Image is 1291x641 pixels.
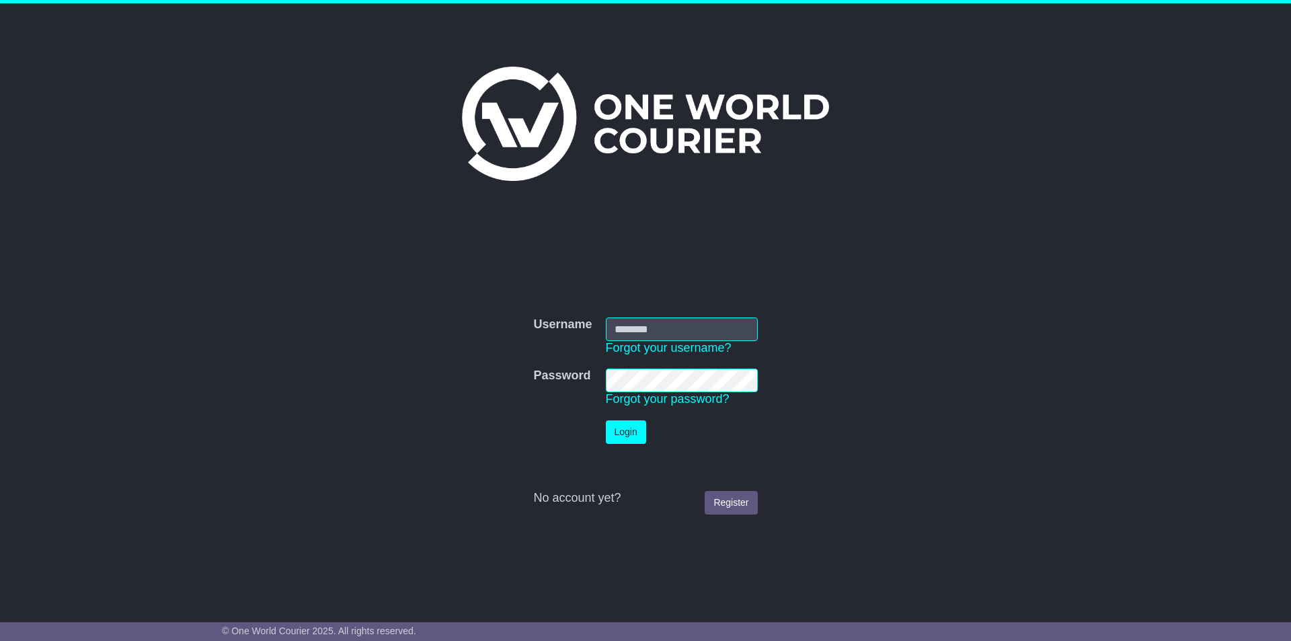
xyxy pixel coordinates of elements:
label: Username [533,317,592,332]
a: Forgot your username? [606,341,732,354]
div: No account yet? [533,491,757,506]
button: Login [606,420,646,444]
span: © One World Courier 2025. All rights reserved. [222,626,416,636]
label: Password [533,369,590,383]
a: Register [705,491,757,515]
a: Forgot your password? [606,392,730,406]
img: One World [462,67,829,181]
